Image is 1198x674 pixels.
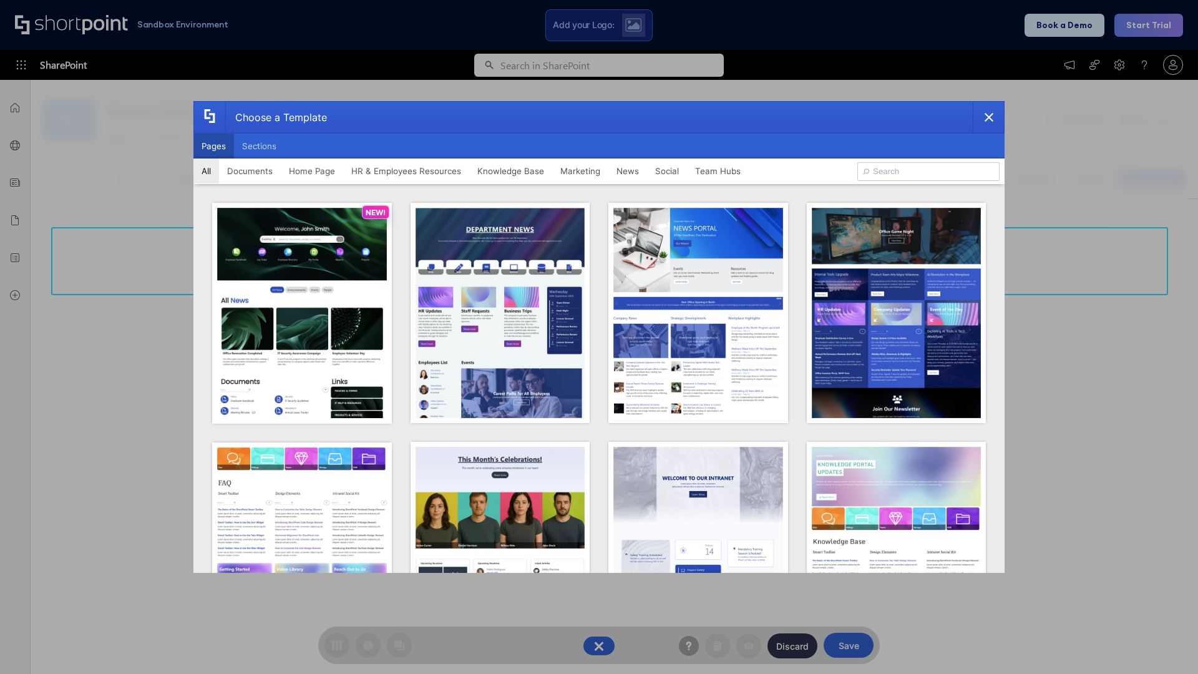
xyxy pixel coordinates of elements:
[193,101,1005,573] div: template selector
[193,134,234,159] button: Pages
[647,159,687,183] button: Social
[343,159,469,183] button: HR & Employees Resources
[225,102,327,133] div: Choose a Template
[552,159,608,183] button: Marketing
[469,159,552,183] button: Knowledge Base
[193,159,219,183] button: All
[366,208,386,217] p: NEW!
[219,159,281,183] button: Documents
[1136,614,1198,674] iframe: Chat Widget
[608,159,647,183] button: News
[687,159,749,183] button: Team Hubs
[857,162,1000,181] input: Search
[281,159,343,183] button: Home Page
[234,134,285,159] button: Sections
